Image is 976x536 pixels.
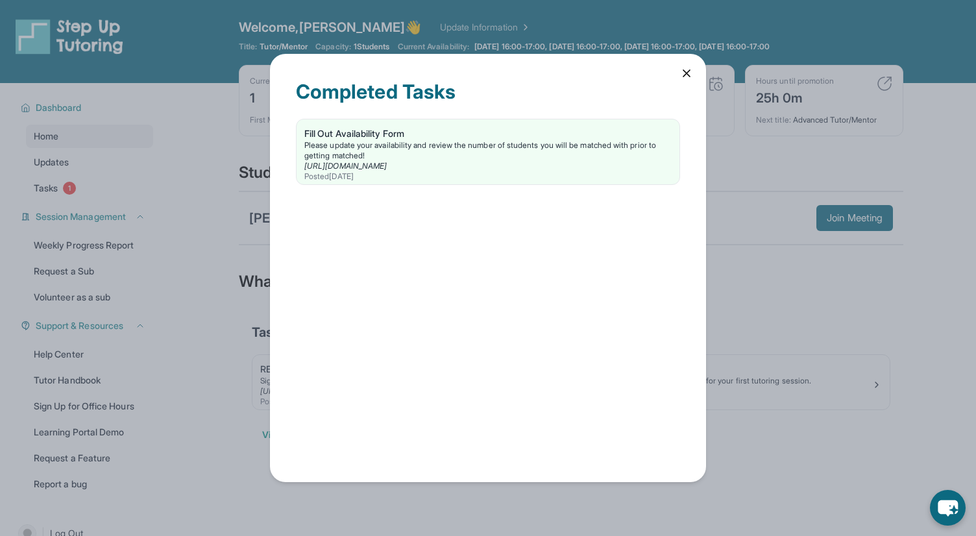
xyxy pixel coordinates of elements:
[296,80,680,119] div: Completed Tasks
[297,119,679,184] a: Fill Out Availability FormPlease update your availability and review the number of students you w...
[930,490,966,526] button: chat-button
[304,171,672,182] div: Posted [DATE]
[304,127,672,140] div: Fill Out Availability Form
[304,161,387,171] a: [URL][DOMAIN_NAME]
[304,140,672,161] div: Please update your availability and review the number of students you will be matched with prior ...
